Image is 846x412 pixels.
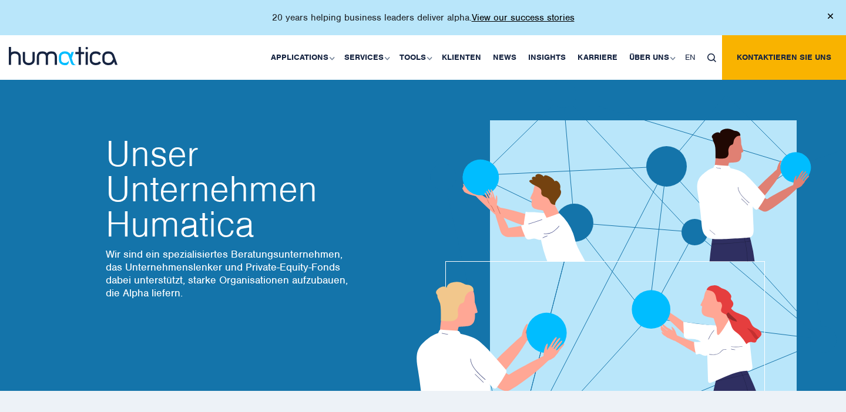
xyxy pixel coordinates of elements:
[679,35,701,80] a: EN
[106,248,358,299] p: Wir sind ein spezialisiertes Beratungsunternehmen, das Unternehmenslenker und Private-Equity-Fond...
[522,35,572,80] a: Insights
[265,35,338,80] a: Applications
[106,136,358,242] h2: Humatica
[722,35,846,80] a: Kontaktieren Sie uns
[685,52,696,62] span: EN
[106,136,358,207] span: Unser Unternehmen
[472,12,575,23] a: View our success stories
[623,35,679,80] a: Über uns
[9,47,117,65] img: logo
[436,35,487,80] a: Klienten
[382,52,844,391] img: about_banner1
[272,12,575,23] p: 20 years helping business leaders deliver alpha.
[572,35,623,80] a: Karriere
[487,35,522,80] a: News
[394,35,436,80] a: Tools
[338,35,394,80] a: Services
[707,53,716,62] img: search_icon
